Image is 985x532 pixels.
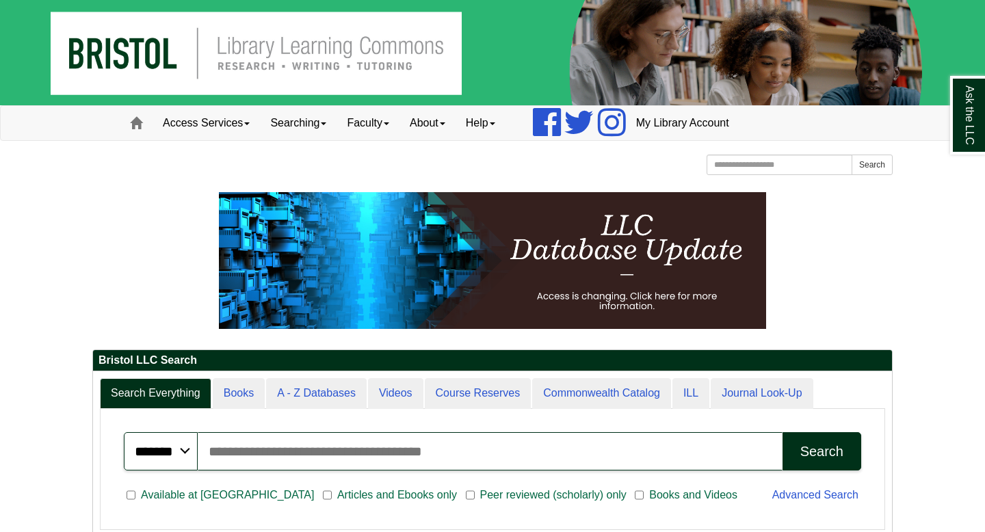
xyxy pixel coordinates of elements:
div: Search [800,444,843,460]
a: Journal Look-Up [711,378,813,409]
input: Peer reviewed (scholarly) only [466,489,475,501]
span: Articles and Ebooks only [332,487,462,503]
a: Videos [368,378,423,409]
input: Available at [GEOGRAPHIC_DATA] [127,489,135,501]
a: Searching [260,106,337,140]
a: My Library Account [626,106,739,140]
h2: Bristol LLC Search [93,350,892,371]
a: Faculty [337,106,399,140]
a: Advanced Search [772,489,858,501]
button: Search [852,155,893,175]
a: Books [213,378,265,409]
a: Course Reserves [425,378,531,409]
input: Books and Videos [635,489,644,501]
span: Available at [GEOGRAPHIC_DATA] [135,487,319,503]
a: Help [456,106,505,140]
a: Search Everything [100,378,211,409]
img: HTML tutorial [219,192,766,329]
span: Peer reviewed (scholarly) only [475,487,632,503]
a: A - Z Databases [266,378,367,409]
a: Commonwealth Catalog [532,378,671,409]
a: About [399,106,456,140]
span: Books and Videos [644,487,743,503]
input: Articles and Ebooks only [323,489,332,501]
a: ILL [672,378,709,409]
button: Search [783,432,861,470]
a: Access Services [153,106,260,140]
